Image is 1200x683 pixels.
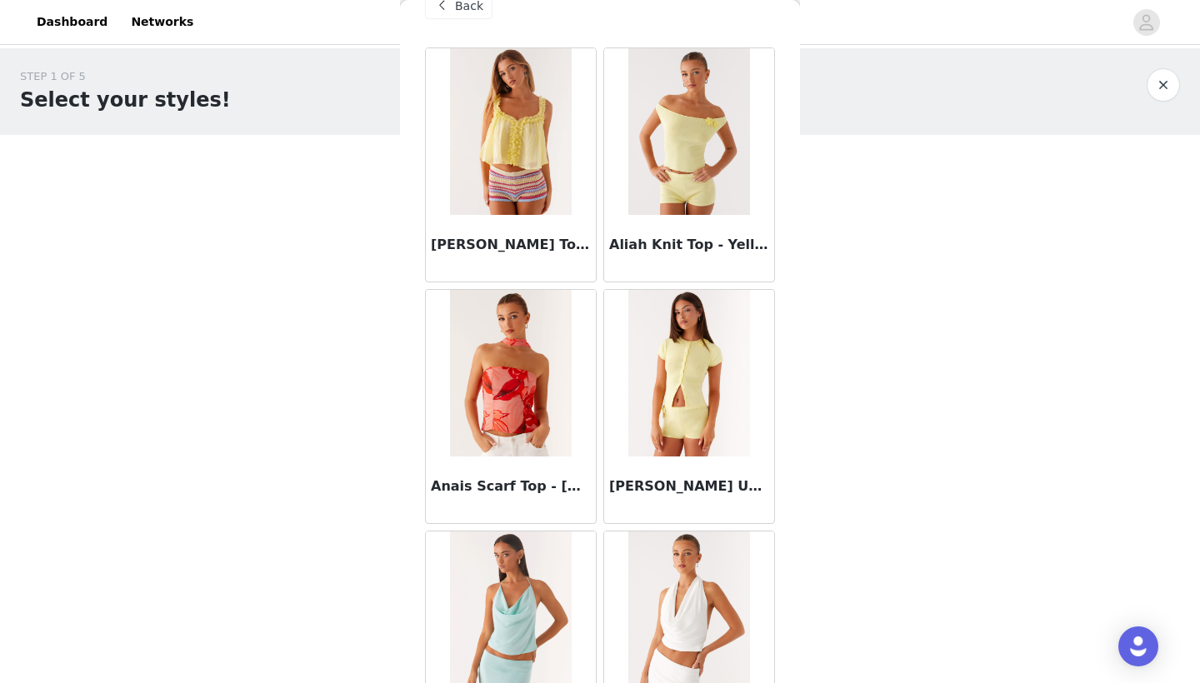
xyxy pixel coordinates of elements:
a: Networks [121,3,203,41]
a: Dashboard [27,3,117,41]
div: STEP 1 OF 5 [20,68,231,85]
h1: Select your styles! [20,85,231,115]
div: Open Intercom Messenger [1118,626,1158,666]
img: Angela Button Up Knit Top - Yellow [628,290,749,456]
div: avatar [1138,9,1154,36]
img: Aliah Knit Top - Yellow [628,48,749,215]
h3: Anais Scarf Top - [GEOGRAPHIC_DATA] Sunset Print [431,476,591,496]
h3: Aliah Knit Top - Yellow [609,235,769,255]
img: Anais Scarf Top - Sicily Sunset Print [450,290,571,456]
img: Aimee Top - Yellow [450,48,571,215]
h3: [PERSON_NAME] Up Knit Top - Yellow [609,476,769,496]
h3: [PERSON_NAME] Top - Yellow [431,235,591,255]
